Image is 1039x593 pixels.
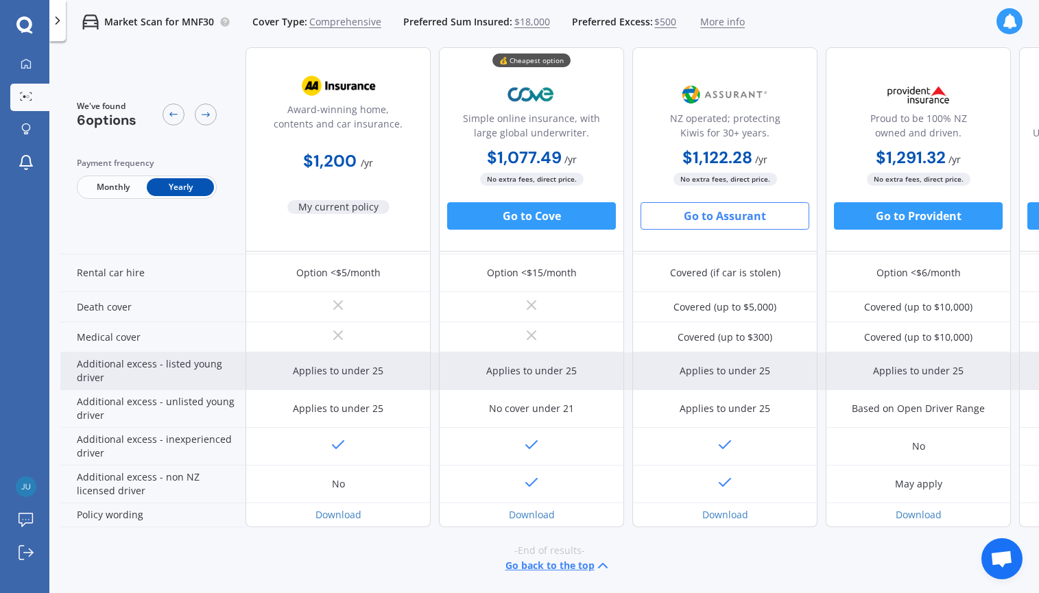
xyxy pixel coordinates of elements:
a: Download [315,508,361,521]
img: Provident.png [873,77,964,112]
a: Open chat [981,538,1023,579]
span: / yr [755,153,767,166]
div: Covered (up to $300) [678,330,772,344]
span: Preferred Excess: [572,15,653,29]
div: No cover under 21 [489,402,574,415]
img: Assurant.png [680,77,770,112]
span: Preferred Sum Insured: [403,15,512,29]
p: Market Scan for MNF30 [104,15,214,29]
div: Payment frequency [77,156,217,170]
span: Monthly [80,178,147,196]
div: Additional excess - inexperienced driver [60,428,246,465]
span: Comprehensive [309,15,381,29]
span: More info [700,15,745,29]
b: $1,077.49 [487,147,562,168]
b: $1,200 [303,150,357,171]
span: 6 options [77,111,136,129]
span: / yr [948,153,961,166]
span: No extra fees, direct price. [673,173,777,186]
span: -End of results- [514,544,585,557]
div: Covered (up to $5,000) [673,300,776,314]
div: May apply [895,477,942,491]
span: $18,000 [514,15,550,29]
span: No extra fees, direct price. [867,173,970,186]
div: Additional excess - non NZ licensed driver [60,465,246,503]
img: Cove.webp [486,77,577,112]
a: Download [896,508,942,521]
div: Award-winning home, contents and car insurance. [257,102,419,136]
div: Covered (if car is stolen) [670,266,780,280]
span: Cover Type: [252,15,307,29]
b: $1,291.32 [876,147,946,168]
span: / yr [564,153,577,166]
div: Rental car hire [60,254,246,292]
button: Go back to the top [505,557,611,574]
div: Medical cover [60,322,246,352]
div: Applies to under 25 [293,364,383,378]
a: Download [509,508,555,521]
div: Applies to under 25 [873,364,964,378]
div: Applies to under 25 [680,364,770,378]
div: Additional excess - listed young driver [60,352,246,390]
div: No [332,477,345,491]
div: Option <$5/month [296,266,381,280]
b: $1,122.28 [682,147,752,168]
button: Go to Assurant [641,202,809,230]
img: AA.webp [293,69,383,103]
div: Applies to under 25 [293,402,383,415]
img: car.f15378c7a67c060ca3f3.svg [82,14,99,30]
div: NZ operated; protecting Kiwis for 30+ years. [644,111,806,145]
div: Death cover [60,292,246,322]
div: Option <$15/month [487,266,577,280]
span: No extra fees, direct price. [480,173,584,186]
span: My current policy [287,200,390,214]
span: $500 [654,15,676,29]
div: No [912,439,925,453]
img: b098fd21a97e2103b915261ee479d459 [16,476,36,497]
div: Policy wording [60,503,246,527]
div: Based on Open Driver Range [852,402,985,415]
button: Go to Provident [834,202,1003,230]
div: Applies to under 25 [486,364,577,378]
span: We've found [77,100,136,112]
div: Applies to under 25 [680,402,770,415]
div: Covered (up to $10,000) [864,330,972,344]
div: 💰 Cheapest option [492,53,571,67]
span: / yr [361,156,373,169]
span: Yearly [147,178,214,196]
div: Simple online insurance, with large global underwriter. [451,111,612,145]
div: Additional excess - unlisted young driver [60,390,246,428]
div: Option <$6/month [876,266,961,280]
div: Covered (up to $10,000) [864,300,972,314]
button: Go to Cove [447,202,616,230]
a: Download [702,508,748,521]
div: Proud to be 100% NZ owned and driven. [837,111,999,145]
